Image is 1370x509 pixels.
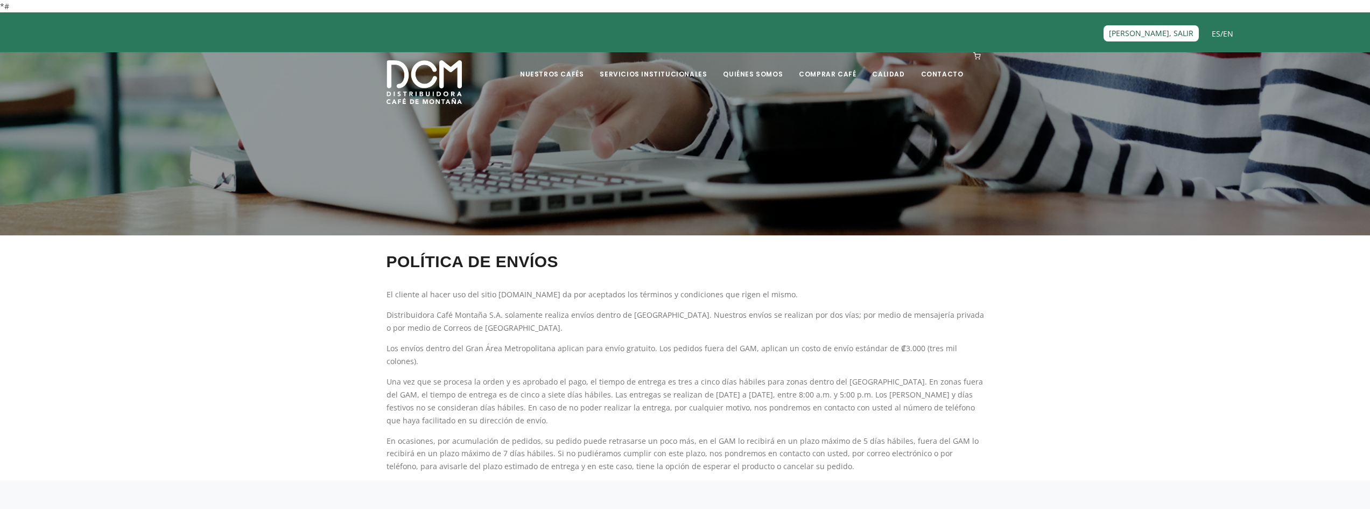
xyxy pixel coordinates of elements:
p: En ocasiones, por acumulación de pedidos, su pedido puede retrasarse un poco más, en el GAM lo re... [387,435,984,473]
h3: Política de Envíos [387,233,984,282]
a: ES [1212,29,1220,39]
span: / [1212,27,1233,40]
a: Servicios Institucionales [593,53,713,79]
a: Calidad [866,53,911,79]
a: EN [1223,29,1233,39]
p: Distribuidora Café Montaña S.A. solamente realiza envíos dentro de [GEOGRAPHIC_DATA]. Nuestros en... [387,309,984,334]
p: Una vez que se procesa la orden y es aprobado el pago, el tiempo de entrega es tres a cinco días ... [387,375,984,427]
p: Los envíos dentro del Gran Área Metropolitana aplican para envío gratuito. Los pedidos fuera del ... [387,342,984,368]
p: El cliente al hacer uso del sitio [DOMAIN_NAME] da por aceptados los términos y condiciones que r... [387,288,984,301]
a: Contacto [915,53,970,79]
a: [PERSON_NAME], SALIR [1104,25,1199,41]
a: Quiénes Somos [716,53,789,79]
a: Comprar Café [792,53,862,79]
a: Nuestros Cafés [514,53,590,79]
